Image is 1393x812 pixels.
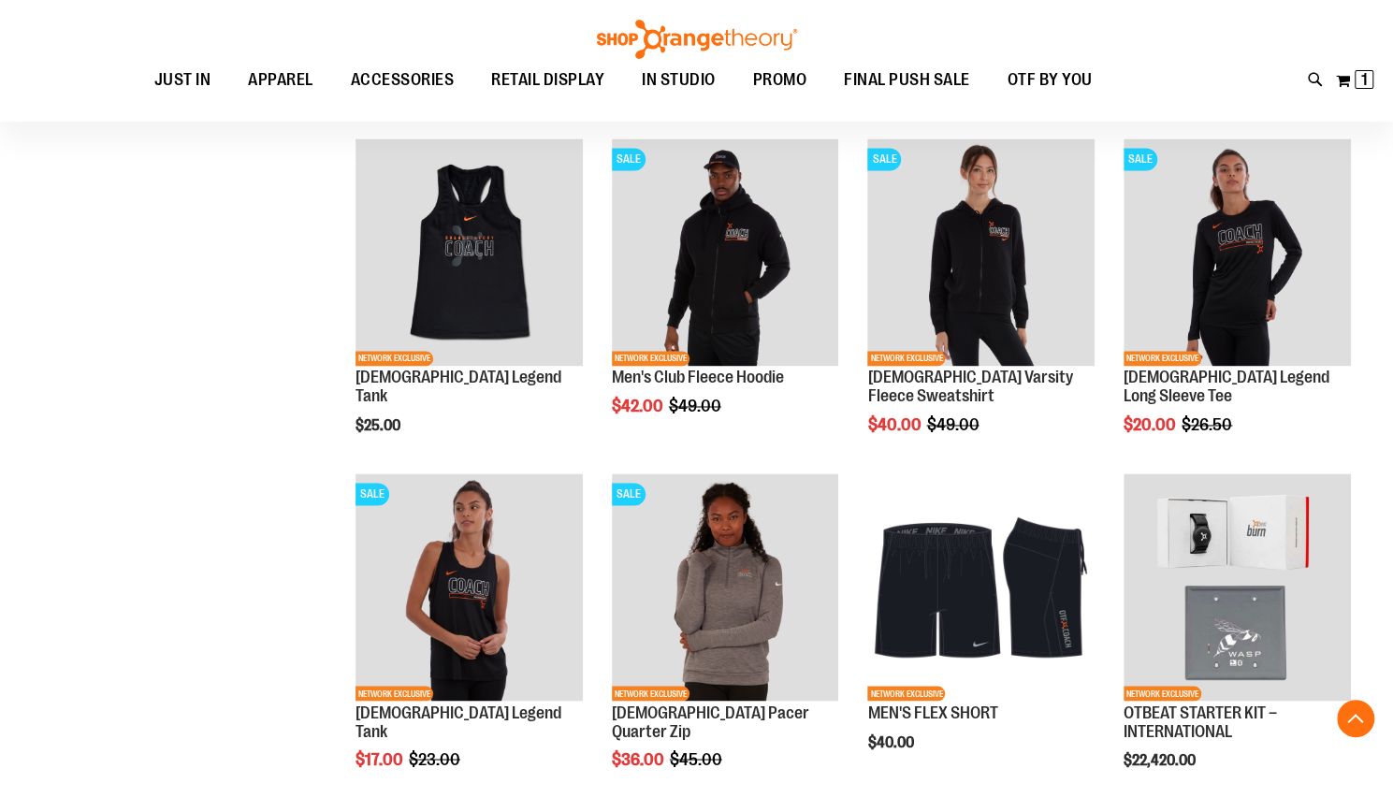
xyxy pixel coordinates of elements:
[351,59,455,101] span: ACCESSORIES
[867,351,945,366] span: NETWORK EXCLUSIVE
[356,749,406,768] span: $17.00
[1182,415,1235,434] span: $26.50
[612,473,839,701] img: Product image for Ladies Pacer Quarter Zip
[136,59,230,102] a: JUST IN
[356,703,561,740] a: [DEMOGRAPHIC_DATA] Legend Tank
[825,59,989,102] a: FINAL PUSH SALE
[356,417,403,434] span: $25.00
[612,397,666,415] span: $42.00
[612,138,839,366] img: OTF Mens Coach FA22 Club Fleece Full Zip - Black primary image
[1124,703,1277,740] a: OTBEAT STARTER KIT – INTERNATIONAL
[1337,700,1374,737] button: Back To Top
[1124,138,1351,366] img: OTF Ladies Coach FA22 Legend LS Tee - Black primary image
[1124,138,1351,369] a: OTF Ladies Coach FA22 Legend LS Tee - Black primary imageSALENETWORK EXCLUSIVE
[1124,351,1201,366] span: NETWORK EXCLUSIVE
[867,138,1095,366] img: OTF Ladies Coach FA22 Varsity Fleece Full Zip - Black primary image
[1124,368,1329,405] a: [DEMOGRAPHIC_DATA] Legend Long Sleeve Tee
[1124,686,1201,701] span: NETWORK EXCLUSIVE
[356,686,433,701] span: NETWORK EXCLUSIVE
[602,129,849,463] div: product
[753,59,807,101] span: PROMO
[612,138,839,369] a: OTF Mens Coach FA22 Club Fleece Full Zip - Black primary imageSALENETWORK EXCLUSIVE
[612,703,809,740] a: [DEMOGRAPHIC_DATA] Pacer Quarter Zip
[858,129,1104,481] div: product
[670,749,725,768] span: $45.00
[1008,59,1093,101] span: OTF BY YOU
[491,59,604,101] span: RETAIL DISPLAY
[1361,70,1368,89] span: 1
[926,415,981,434] span: $49.00
[356,473,583,701] img: OTF Ladies Coach FA22 Legend Tank - Black primary image
[356,138,583,369] a: OTF Ladies Coach FA23 Legend Tank - Black primary imageNETWORK EXCLUSIVE
[1124,751,1198,768] span: $22,420.00
[346,129,592,481] div: product
[1124,148,1157,170] span: SALE
[356,473,583,703] a: OTF Ladies Coach FA22 Legend Tank - Black primary imageSALENETWORK EXCLUSIVE
[612,483,646,505] span: SALE
[356,351,433,366] span: NETWORK EXCLUSIVE
[1114,129,1360,481] div: product
[867,415,923,434] span: $40.00
[154,59,211,101] span: JUST IN
[844,59,970,101] span: FINAL PUSH SALE
[867,733,916,750] span: $40.00
[356,483,389,505] span: SALE
[229,59,332,102] a: APPAREL
[1124,473,1351,701] img: OTBEAT STARTER KIT – INTERNATIONAL
[332,59,473,102] a: ACCESSORIES
[248,59,313,101] span: APPAREL
[612,351,689,366] span: NETWORK EXCLUSIVE
[1124,473,1351,703] a: OTBEAT STARTER KIT – INTERNATIONALNETWORK EXCLUSIVE
[867,368,1072,405] a: [DEMOGRAPHIC_DATA] Varsity Fleece Sweatshirt
[867,473,1095,701] img: Product image for MEN'S FLEX SHORT
[858,464,1104,798] div: product
[623,59,734,101] a: IN STUDIO
[669,397,724,415] span: $49.00
[612,473,839,703] a: Product image for Ladies Pacer Quarter ZipSALENETWORK EXCLUSIVE
[867,703,997,721] a: MEN'S FLEX SHORT
[989,59,1111,102] a: OTF BY YOU
[1124,415,1179,434] span: $20.00
[612,749,667,768] span: $36.00
[867,473,1095,703] a: Product image for MEN'S FLEX SHORTNETWORK EXCLUSIVE
[867,686,945,701] span: NETWORK EXCLUSIVE
[867,148,901,170] span: SALE
[409,749,463,768] span: $23.00
[472,59,623,102] a: RETAIL DISPLAY
[612,686,689,701] span: NETWORK EXCLUSIVE
[612,148,646,170] span: SALE
[594,20,800,59] img: Shop Orangetheory
[356,368,561,405] a: [DEMOGRAPHIC_DATA] Legend Tank
[356,138,583,366] img: OTF Ladies Coach FA23 Legend Tank - Black primary image
[642,59,716,101] span: IN STUDIO
[612,368,784,386] a: Men's Club Fleece Hoodie
[867,138,1095,369] a: OTF Ladies Coach FA22 Varsity Fleece Full Zip - Black primary imageSALENETWORK EXCLUSIVE
[734,59,826,102] a: PROMO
